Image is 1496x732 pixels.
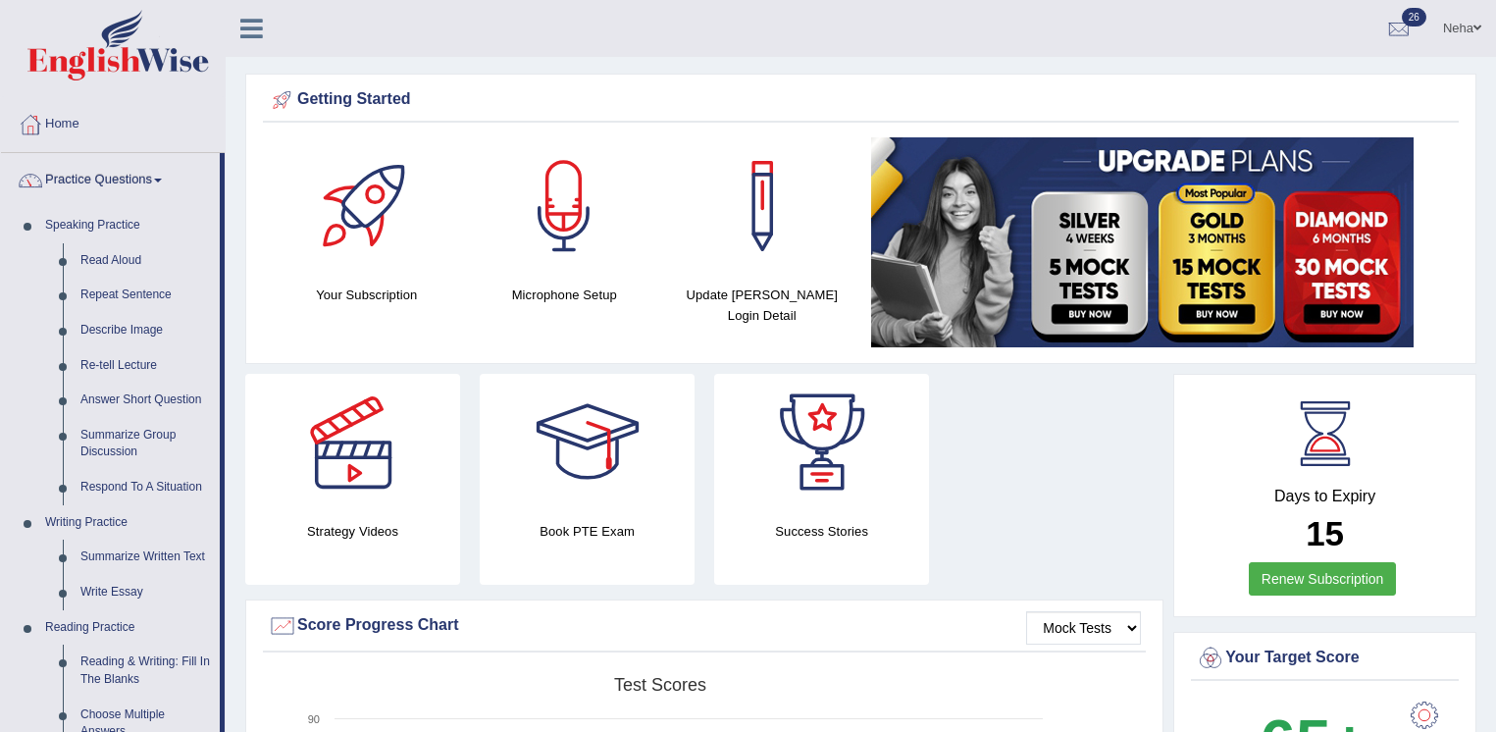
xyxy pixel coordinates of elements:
[476,285,654,305] h4: Microphone Setup
[72,470,220,505] a: Respond To A Situation
[36,208,220,243] a: Speaking Practice
[72,383,220,418] a: Answer Short Question
[1306,514,1344,552] b: 15
[308,713,320,725] text: 90
[673,285,851,326] h4: Update [PERSON_NAME] Login Detail
[72,540,220,575] a: Summarize Written Text
[268,611,1141,641] div: Score Progress Chart
[278,285,456,305] h4: Your Subscription
[36,610,220,646] a: Reading Practice
[36,505,220,541] a: Writing Practice
[714,521,929,542] h4: Success Stories
[245,521,460,542] h4: Strategy Videos
[72,348,220,384] a: Re-tell Lecture
[1,153,220,202] a: Practice Questions
[72,418,220,470] a: Summarize Group Discussion
[72,243,220,279] a: Read Aloud
[1402,8,1426,26] span: 26
[1249,562,1397,596] a: Renew Subscription
[1,97,225,146] a: Home
[72,313,220,348] a: Describe Image
[268,85,1454,115] div: Getting Started
[72,575,220,610] a: Write Essay
[1196,488,1454,505] h4: Days to Expiry
[72,645,220,697] a: Reading & Writing: Fill In The Blanks
[614,675,706,695] tspan: Test scores
[72,278,220,313] a: Repeat Sentence
[871,137,1414,347] img: small5.jpg
[1196,644,1454,673] div: Your Target Score
[480,521,695,542] h4: Book PTE Exam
